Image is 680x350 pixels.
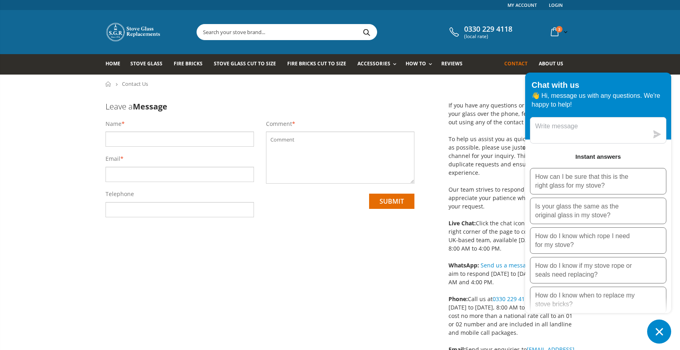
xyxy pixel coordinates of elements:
span: anytime! We aim to respond [DATE] to [DATE], between 8:00 AM and 4:00 PM. [449,261,575,286]
a: About us [539,54,569,75]
span: Calls cost no more than a national rate call to an 01 or 02 number and are included in all landli... [449,303,572,336]
a: Send us a message [481,261,532,269]
a: Stove Glass [130,54,168,75]
p: If you have any questions or prefer to order your glass over the phone, feel free to reach out us... [449,101,575,253]
a: Home [106,81,112,87]
a: 0330 229 4118 [493,295,531,303]
inbox-online-store-chat: Shopify online store chat [523,73,674,344]
a: 3 [548,24,569,40]
span: 0330 229 4118 [464,25,512,34]
span: Home [106,60,120,67]
label: Comment [266,120,292,128]
a: Accessories [357,54,400,75]
strong: Live Chat: [449,219,476,227]
a: 0330 229 4118 (local rate) [447,25,512,39]
span: Click the chat icon in the bottom right corner of the page to connect with our UK-based team, ava... [449,219,566,252]
a: Fire Bricks [174,54,209,75]
span: Stove Glass [130,60,162,67]
span: How To [406,60,426,67]
input: submit [369,194,414,209]
span: Fire Bricks [174,60,203,67]
a: Stove Glass Cut To Size [214,54,282,75]
button: Search [358,24,376,40]
strong: WhatsApp: [449,261,479,269]
img: Stove Glass Replacement [106,22,162,42]
label: Name [106,120,122,128]
a: Fire Bricks Cut To Size [287,54,352,75]
h3: Leave a [106,101,414,112]
span: Fire Bricks Cut To Size [287,60,346,67]
span: About us [539,60,563,67]
b: Message [133,101,167,112]
span: Accessories [357,60,390,67]
span: Reviews [441,60,463,67]
span: Contact [504,60,528,67]
strong: Phone: [449,295,468,303]
a: Reviews [441,54,469,75]
span: Contact Us [122,80,148,87]
span: Stove Glass Cut To Size [214,60,276,67]
label: Email [106,155,120,163]
strong: one [522,144,533,151]
input: Search your stove brand... [197,24,467,40]
a: Contact [504,54,534,75]
a: How To [406,54,436,75]
label: Telephone [106,190,134,198]
a: Home [106,54,126,75]
span: (local rate) [464,34,512,39]
span: 3 [556,26,562,32]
